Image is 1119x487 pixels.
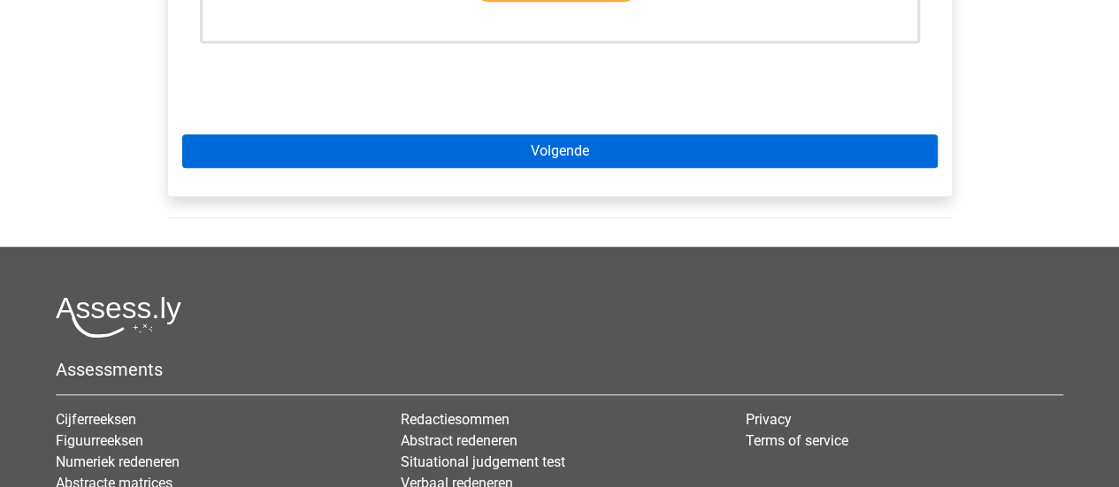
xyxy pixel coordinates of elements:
img: Assessly logo [56,296,181,338]
a: Privacy [745,411,791,428]
a: Numeriek redeneren [56,453,180,470]
a: Situational judgement test [401,453,565,470]
a: Volgende [182,134,938,168]
a: Abstract redeneren [401,432,517,449]
a: Terms of service [745,432,847,449]
a: Cijferreeksen [56,411,136,428]
a: Figuurreeksen [56,432,143,449]
h5: Assessments [56,359,1063,380]
a: Redactiesommen [401,411,510,428]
